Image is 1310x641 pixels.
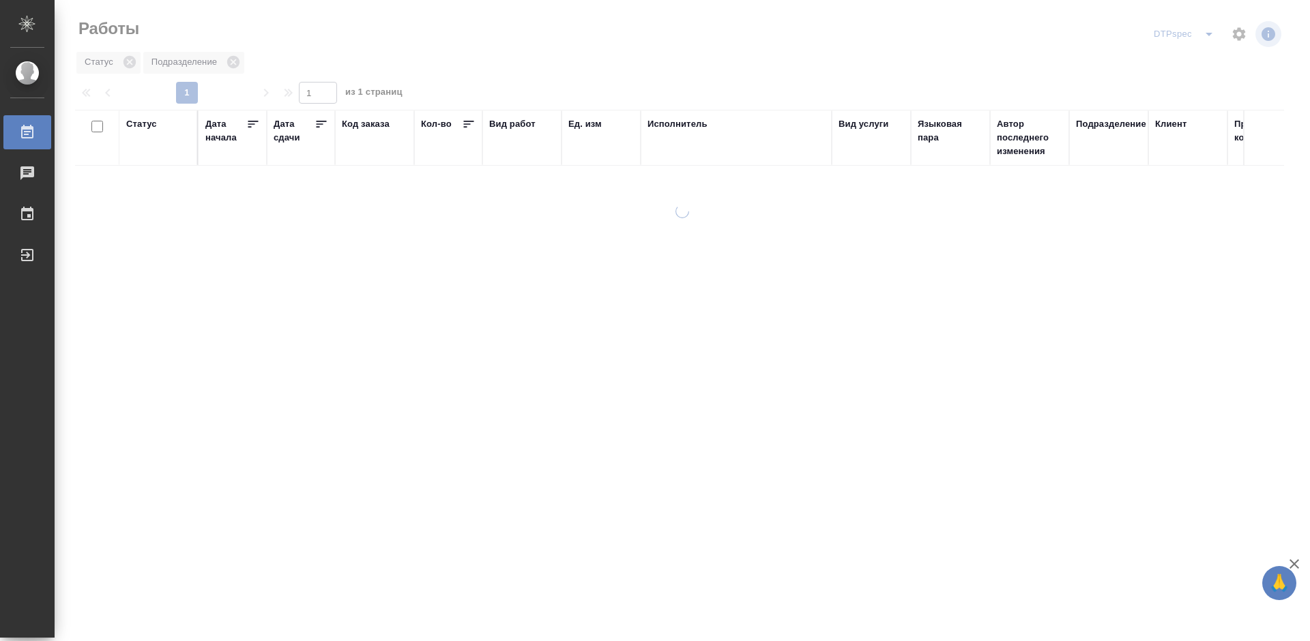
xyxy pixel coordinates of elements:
div: Статус [126,117,157,131]
div: Вид услуги [839,117,889,131]
div: Дата сдачи [274,117,315,145]
div: Код заказа [342,117,390,131]
button: 🙏 [1262,566,1296,600]
div: Подразделение [1076,117,1146,131]
div: Клиент [1155,117,1187,131]
div: Проектная команда [1234,117,1300,145]
div: Автор последнего изменения [997,117,1062,158]
div: Ед. изм [568,117,602,131]
div: Вид работ [489,117,536,131]
div: Дата начала [205,117,246,145]
div: Кол-во [421,117,452,131]
span: 🙏 [1268,569,1291,597]
div: Языковая пара [918,117,983,145]
div: Исполнитель [647,117,708,131]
